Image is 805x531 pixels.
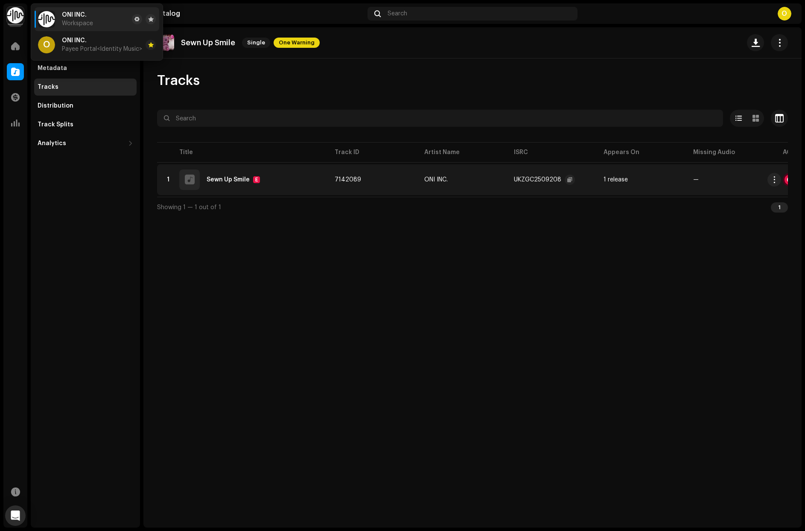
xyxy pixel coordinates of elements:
[62,12,87,18] span: ONI INC.
[514,177,561,183] div: UKZGC2509208
[7,7,24,24] img: 0f74c21f-6d1c-4dbc-9196-dbddad53419e
[424,177,448,183] div: ONI INC.
[34,79,137,96] re-m-nav-item: Tracks
[5,505,26,526] div: Open Intercom Messenger
[693,177,769,183] re-a-table-badge: —
[181,38,235,47] p: Sewn Up Smile
[335,177,361,183] span: 7142089
[154,10,364,17] div: Catalog
[34,116,137,133] re-m-nav-item: Track Splits
[207,177,250,183] div: Sewn Up Smile
[34,60,137,77] re-m-nav-item: Metadata
[62,37,87,44] span: ONI INC.
[62,20,93,27] span: Workspace
[97,46,142,52] span: <Identity Music>
[604,177,628,183] div: 1 release
[242,38,270,48] span: Single
[38,84,58,90] div: Tracks
[157,204,221,210] span: Showing 1 — 1 out of 1
[771,202,788,213] div: 1
[38,102,73,109] div: Distribution
[38,36,55,53] div: O
[604,177,680,183] span: 1 release
[38,140,66,147] div: Analytics
[253,176,260,183] div: E
[424,177,500,183] span: ONI INC.
[274,38,320,48] span: One Warning
[62,46,142,53] span: Payee Portal <Identity Music>
[157,34,174,51] img: a0f7aa6e-0b91-4581-801c-a44e14419d36
[34,97,137,114] re-m-nav-item: Distribution
[34,135,137,152] re-m-nav-dropdown: Analytics
[38,121,73,128] div: Track Splits
[38,11,55,28] img: 0f74c21f-6d1c-4dbc-9196-dbddad53419e
[778,7,791,20] div: O
[38,65,67,72] div: Metadata
[157,72,200,89] span: Tracks
[157,110,723,127] input: Search
[388,10,407,17] span: Search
